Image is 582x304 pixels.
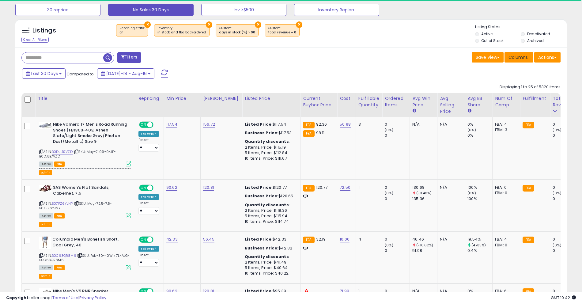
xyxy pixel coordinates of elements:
[39,237,51,249] img: 31shIAJQ3gL._SL40_.jpg
[140,237,147,242] span: ON
[551,295,576,301] span: 2025-09-16 10:42 GMT
[39,122,131,166] div: ASIN:
[527,31,550,36] label: Deactivated
[153,237,162,242] span: OFF
[39,122,51,129] img: 41xsO33FYrL._SL40_.jpg
[245,193,278,199] b: Business Price:
[119,26,145,35] span: Repricing state :
[385,196,410,202] div: 0
[385,243,393,248] small: (0%)
[412,95,435,108] div: Avg Win Price
[39,201,112,210] span: | SKU: May-72.5-7.5-B07FZ6YJNY
[52,149,73,154] a: B0DJLB7VZD
[340,236,350,242] a: 10.00
[495,190,515,196] div: FBM: 0
[553,127,561,132] small: (0%)
[245,185,296,190] div: $120.77
[553,191,561,196] small: (0%)
[553,243,561,248] small: (0%)
[412,122,433,127] div: N/A
[39,161,53,167] span: All listings currently available for purchase on Amazon
[495,127,515,133] div: FBM: 3
[39,149,116,158] span: | SKU: May-71.99-9-JF-B0DJLB7VZD
[157,30,206,35] div: in stock and fba backordered
[303,95,334,108] div: Current Buybox Price
[39,185,131,218] div: ASIN:
[467,237,492,242] div: 19.54%
[245,130,296,136] div: $117.53
[97,68,154,79] button: [DATE]-18 - Aug-16
[385,185,410,190] div: 0
[138,131,159,137] div: Follow BB *
[245,271,296,276] div: 10 Items, Price: $40.22
[245,245,296,251] div: $42.32
[245,130,278,136] b: Business Price:
[166,121,177,127] a: 117.54
[245,245,278,251] b: Business Price:
[268,26,296,35] span: Custom:
[245,145,296,150] div: 2 Items, Price: $115.19
[245,184,273,190] b: Listed Price:
[245,254,296,260] div: :
[22,68,66,79] button: Last 30 Days
[245,156,296,161] div: 10 Items, Price: $111.67
[66,71,95,77] span: Compared to:
[385,248,410,253] div: 0
[166,184,177,191] a: 90.62
[21,37,49,43] div: Clear All Filters
[138,138,159,152] div: Preset:
[340,184,350,191] a: 72.50
[106,70,147,77] span: [DATE]-18 - Aug-16
[467,122,492,127] div: 0%
[471,243,486,248] small: (4785%)
[39,237,131,269] div: ASIN:
[412,108,416,114] small: Avg Win Price.
[523,237,534,243] small: FBA
[54,213,65,218] span: FBA
[52,201,73,206] a: B07FZ6YJNY
[467,108,471,114] small: Avg BB Share.
[203,184,214,191] a: 120.81
[153,122,162,127] span: OFF
[481,31,493,36] label: Active
[117,52,141,63] button: Filters
[523,95,547,102] div: Fulfillment
[385,122,410,127] div: 0
[440,122,460,127] div: N/A
[138,194,159,200] div: Follow BB *
[203,121,215,127] a: 156.72
[412,196,437,202] div: 135.36
[523,122,534,128] small: FBA
[206,21,212,28] button: ×
[39,185,51,192] img: 419v3aMH4VL._SL40_.jpg
[245,213,296,219] div: 5 Items, Price: $115.94
[385,127,393,132] small: (0%)
[440,185,460,190] div: N/A
[32,26,56,35] h5: Listings
[553,248,577,253] div: 0
[505,52,533,63] button: Columns
[39,213,53,218] span: All listings currently available for purchase on Amazon
[245,236,273,242] b: Listed Price:
[255,21,261,28] button: ×
[294,4,379,16] button: Inventory Replen.
[467,133,492,138] div: 0%
[358,95,380,108] div: Fulfillable Quantity
[553,122,577,127] div: 0
[467,248,492,253] div: 0.4%
[385,95,407,108] div: Ordered Items
[245,121,273,127] b: Listed Price:
[166,236,178,242] a: 42.33
[245,265,296,271] div: 5 Items, Price: $40.64
[385,133,410,138] div: 0
[534,52,561,63] button: Actions
[412,185,437,190] div: 130.68
[38,95,133,102] div: Title
[303,185,314,192] small: FBA
[553,196,577,202] div: 0
[140,122,147,127] span: ON
[138,201,159,215] div: Preset:
[79,295,106,301] a: Privacy Policy
[138,95,161,102] div: Repricing
[523,185,534,192] small: FBA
